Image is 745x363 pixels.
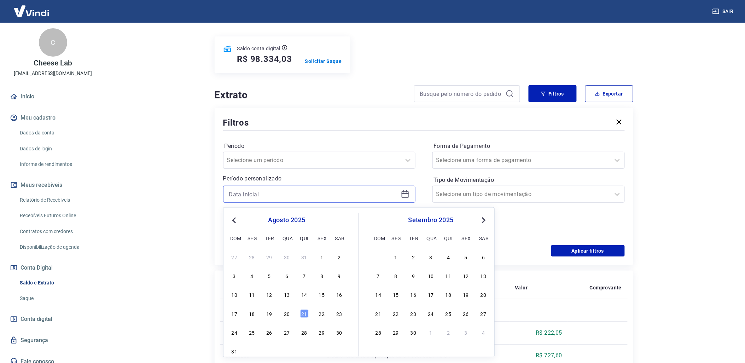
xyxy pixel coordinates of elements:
[479,216,488,225] button: Next Month
[14,70,92,77] p: [EMAIL_ADDRESS][DOMAIN_NAME]
[230,253,239,261] div: Choose domingo, 27 de julho de 2025
[462,328,470,337] div: Choose sexta-feira, 3 de outubro de 2025
[305,58,342,65] a: Solicitar Saque
[300,234,309,242] div: qui
[8,89,97,104] a: Início
[283,234,291,242] div: qua
[223,117,249,128] h5: Filtros
[8,333,97,348] a: Segurança
[17,208,97,223] a: Recebíveis Futuros Online
[462,310,470,318] div: Choose sexta-feira, 26 de setembro de 2025
[444,290,453,299] div: Choose quinta-feira, 18 de setembro de 2025
[427,253,435,261] div: Choose quarta-feira, 3 de setembro de 2025
[230,310,239,318] div: Choose domingo, 17 de agosto de 2025
[215,88,406,102] h4: Extrato
[427,290,435,299] div: Choose quarta-feira, 17 de setembro de 2025
[283,347,291,356] div: Choose quarta-feira, 3 de setembro de 2025
[17,126,97,140] a: Dados da conta
[237,53,292,65] h5: R$ 98.334,03
[17,142,97,156] a: Dados de login
[392,328,400,337] div: Choose segunda-feira, 29 de setembro de 2025
[409,310,418,318] div: Choose terça-feira, 23 de setembro de 2025
[479,272,488,280] div: Choose sábado, 13 de setembro de 2025
[373,216,489,225] div: setembro 2025
[8,260,97,276] button: Conta Digital
[462,253,470,261] div: Choose sexta-feira, 5 de setembro de 2025
[248,272,256,280] div: Choose segunda-feira, 4 de agosto de 2025
[444,310,453,318] div: Choose quinta-feira, 25 de setembro de 2025
[248,253,256,261] div: Choose segunda-feira, 28 de julho de 2025
[335,234,344,242] div: sab
[392,290,400,299] div: Choose segunda-feira, 15 de setembro de 2025
[373,252,489,338] div: month 2025-09
[409,272,418,280] div: Choose terça-feira, 9 de setembro de 2025
[248,310,256,318] div: Choose segunda-feira, 18 de agosto de 2025
[479,310,488,318] div: Choose sábado, 27 de setembro de 2025
[392,253,400,261] div: Choose segunda-feira, 1 de setembro de 2025
[230,234,239,242] div: dom
[462,272,470,280] div: Choose sexta-feira, 12 de setembro de 2025
[335,328,344,337] div: Choose sábado, 30 de agosto de 2025
[34,59,72,67] p: Cheese Lab
[8,0,54,22] img: Vindi
[479,328,488,337] div: Choose sábado, 4 de outubro de 2025
[229,189,398,200] input: Data inicial
[590,284,622,291] p: Comprovante
[318,290,326,299] div: Choose sexta-feira, 15 de agosto de 2025
[374,272,383,280] div: Choose domingo, 7 de setembro de 2025
[551,245,625,257] button: Aplicar filtros
[17,240,97,254] a: Disponibilização de agenda
[392,272,400,280] div: Choose segunda-feira, 8 de setembro de 2025
[265,347,274,356] div: Choose terça-feira, 2 de setembro de 2025
[409,290,418,299] div: Choose terça-feira, 16 de setembro de 2025
[409,253,418,261] div: Choose terça-feira, 2 de setembro de 2025
[427,272,435,280] div: Choose quarta-feira, 10 de setembro de 2025
[230,272,239,280] div: Choose domingo, 3 de agosto de 2025
[230,290,239,299] div: Choose domingo, 10 de agosto de 2025
[39,28,67,57] div: C
[444,328,453,337] div: Choose quinta-feira, 2 de outubro de 2025
[462,234,470,242] div: sex
[479,234,488,242] div: sab
[374,253,383,261] div: Choose domingo, 31 de agosto de 2025
[335,290,344,299] div: Choose sábado, 16 de agosto de 2025
[265,272,274,280] div: Choose terça-feira, 5 de agosto de 2025
[420,88,503,99] input: Busque pelo número do pedido
[237,45,281,52] p: Saldo conta digital
[300,272,309,280] div: Choose quinta-feira, 7 de agosto de 2025
[585,85,633,102] button: Exportar
[318,234,326,242] div: sex
[283,253,291,261] div: Choose quarta-feira, 30 de julho de 2025
[283,272,291,280] div: Choose quarta-feira, 6 de agosto de 2025
[265,253,274,261] div: Choose terça-feira, 29 de julho de 2025
[248,328,256,337] div: Choose segunda-feira, 25 de agosto de 2025
[409,234,418,242] div: ter
[444,253,453,261] div: Choose quinta-feira, 4 de setembro de 2025
[248,234,256,242] div: seg
[536,329,563,337] p: R$ 222,05
[427,328,435,337] div: Choose quarta-feira, 1 de outubro de 2025
[392,310,400,318] div: Choose segunda-feira, 22 de setembro de 2025
[335,253,344,261] div: Choose sábado, 2 de agosto de 2025
[374,310,383,318] div: Choose domingo, 21 de setembro de 2025
[434,142,623,150] label: Forma de Pagamento
[427,310,435,318] div: Choose quarta-feira, 24 de setembro de 2025
[444,234,453,242] div: qui
[392,234,400,242] div: seg
[515,284,528,291] p: Valor
[17,291,97,306] a: Saque
[229,216,344,225] div: agosto 2025
[17,224,97,239] a: Contratos com credores
[335,272,344,280] div: Choose sábado, 9 de agosto de 2025
[318,328,326,337] div: Choose sexta-feira, 29 de agosto de 2025
[265,234,274,242] div: ter
[462,290,470,299] div: Choose sexta-feira, 19 de setembro de 2025
[17,276,97,290] a: Saldo e Extrato
[17,157,97,172] a: Informe de rendimentos
[536,351,563,360] p: R$ 727,60
[265,290,274,299] div: Choose terça-feira, 12 de agosto de 2025
[283,328,291,337] div: Choose quarta-feira, 27 de agosto de 2025
[479,290,488,299] div: Choose sábado, 20 de setembro de 2025
[300,347,309,356] div: Choose quinta-feira, 4 de setembro de 2025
